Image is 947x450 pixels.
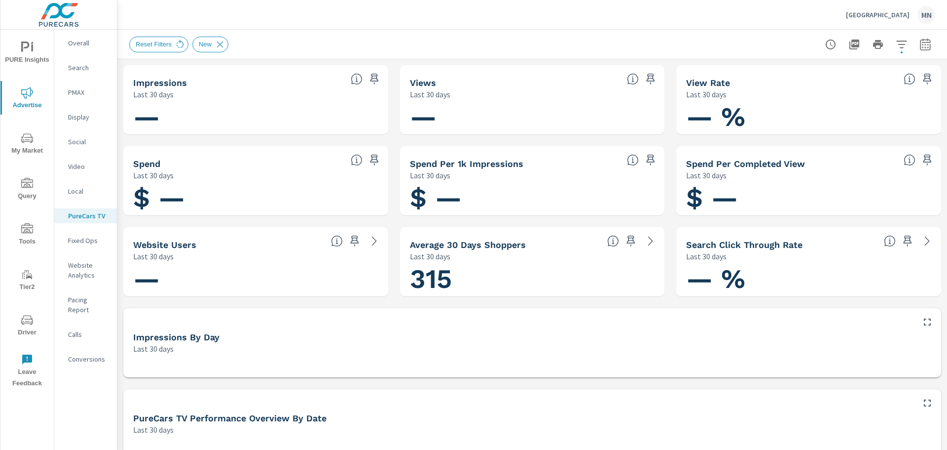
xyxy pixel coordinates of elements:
h1: $ — [133,181,378,215]
button: Maximize Widget [919,395,935,411]
div: Social [54,134,117,149]
p: Last 30 days [133,169,174,181]
p: Last 30 days [410,250,450,262]
h5: Spend Per Completed View [686,159,805,169]
span: Query [3,178,51,202]
div: Calls [54,327,117,342]
h1: — [410,100,655,134]
p: Last 30 days [133,424,174,436]
span: Number of times your connected TV ad was presented to a user. [Source: This data is provided by t... [351,73,363,85]
span: Percentage of Impressions where the ad was viewed completely. “Impressions” divided by “Views”. [... [904,73,915,85]
span: Total spend per 1,000 impressions. [Source: This data is provided by the video advertising platform] [627,154,639,166]
a: See more details in report [919,233,935,249]
div: Search [54,60,117,75]
h1: 315 [410,262,655,296]
p: Last 30 days [133,343,174,355]
span: Save this to your personalized report [919,152,935,168]
p: Website Analytics [68,260,109,280]
span: Number of times your connected TV ad was viewed completely by a user. [Source: This data is provi... [627,73,639,85]
p: Social [68,137,109,147]
h5: Spend Per 1k Impressions [410,159,523,169]
span: Total spend per 1,000 impressions. [Source: This data is provided by the video advertising platform] [904,154,915,166]
p: Last 30 days [133,88,174,100]
p: Search [68,63,109,73]
span: Save this to your personalized report [643,152,658,168]
h1: $ — [410,181,655,215]
span: Leave Feedback [3,354,51,389]
p: Last 30 days [410,169,450,181]
span: Unique website visitors over the selected time period. [Source: Website Analytics] [331,235,343,247]
div: Overall [54,36,117,50]
div: Pacing Report [54,292,117,317]
h1: — [133,262,378,296]
h1: — % [686,100,931,134]
span: Save this to your personalized report [919,71,935,87]
span: Save this to your personalized report [900,233,915,249]
h5: Spend [133,159,160,169]
p: [GEOGRAPHIC_DATA] [846,10,910,19]
button: Maximize Widget [919,314,935,330]
p: Last 30 days [686,169,727,181]
span: Driver [3,314,51,338]
h5: View Rate [686,78,730,88]
span: Reset Filters [130,41,178,48]
h5: PureCars TV Performance Overview By Date [133,413,327,423]
span: Tier2 [3,269,51,293]
p: Last 30 days [686,250,727,262]
h1: — % [686,262,931,296]
a: See more details in report [643,233,658,249]
span: Save this to your personalized report [366,152,382,168]
h5: Average 30 Days Shoppers [410,240,526,250]
p: Display [68,112,109,122]
span: Save this to your personalized report [347,233,363,249]
h5: Website Users [133,240,196,250]
p: Fixed Ops [68,236,109,245]
div: Reset Filters [129,37,188,52]
span: Save this to your personalized report [366,71,382,87]
div: Fixed Ops [54,233,117,248]
span: PURE Insights [3,41,51,66]
span: Advertise [3,87,51,111]
p: Pacing Report [68,295,109,315]
h1: — [133,100,378,134]
h1: $ — [686,181,931,215]
p: Last 30 days [133,250,174,262]
button: Print Report [868,35,888,54]
span: My Market [3,132,51,157]
p: PMAX [68,87,109,97]
button: Select Date Range [915,35,935,54]
p: PureCars TV [68,211,109,221]
span: Save this to your personalized report [643,71,658,87]
a: See more details in report [366,233,382,249]
button: Apply Filters [892,35,911,54]
div: Website Analytics [54,258,117,283]
div: Display [54,110,117,124]
p: Local [68,186,109,196]
span: New [193,41,218,48]
p: Overall [68,38,109,48]
div: Conversions [54,352,117,367]
span: Tools [3,223,51,247]
h5: Search Click Through Rate [686,240,802,250]
button: "Export Report to PDF" [844,35,864,54]
p: Last 30 days [410,88,450,100]
p: Calls [68,329,109,339]
span: Cost of your connected TV ad campaigns. [Source: This data is provided by the video advertising p... [351,154,363,166]
p: Last 30 days [686,88,727,100]
span: A rolling 30 day total of daily Shoppers on the dealership website, averaged over the selected da... [607,235,619,247]
div: PMAX [54,85,117,100]
h5: Impressions [133,78,187,88]
div: New [192,37,228,52]
div: Local [54,184,117,199]
div: PureCars TV [54,208,117,223]
div: nav menu [0,30,54,393]
div: Video [54,159,117,174]
h5: Views [410,78,436,88]
h5: Impressions by Day [133,332,219,342]
p: Video [68,162,109,171]
span: Percentage of users who viewed your campaigns who clicked through to your website. For example, i... [884,235,896,247]
div: MN [917,6,935,24]
p: Conversions [68,354,109,364]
